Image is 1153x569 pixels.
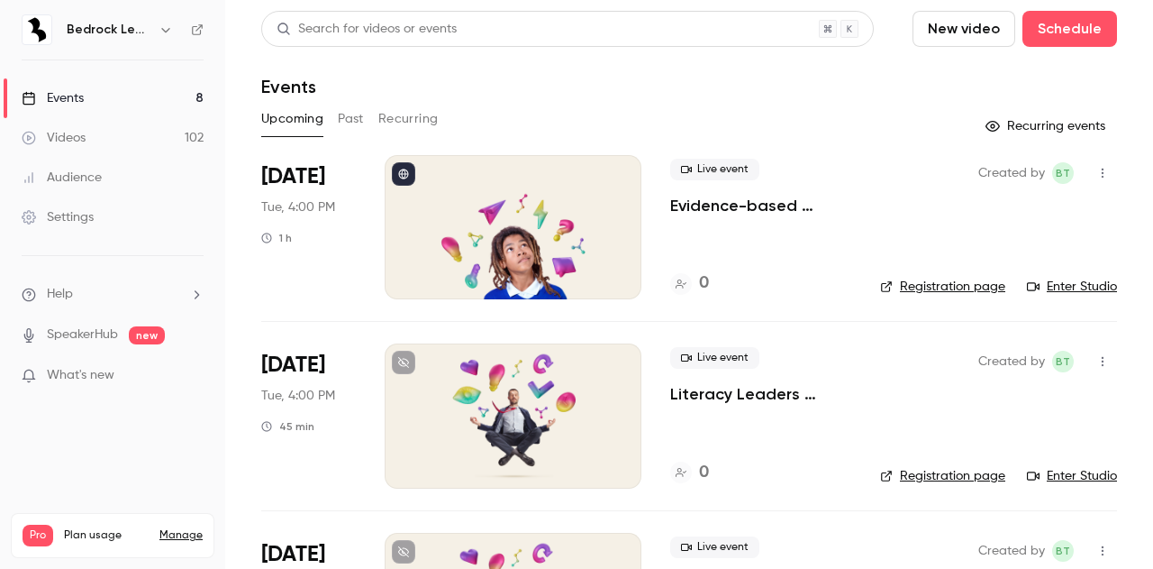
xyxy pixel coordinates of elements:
[261,351,325,380] span: [DATE]
[129,326,165,344] span: new
[182,368,204,384] iframe: Noticeable Trigger
[338,105,364,133] button: Past
[1052,540,1074,562] span: Ben Triggs
[261,76,316,97] h1: Events
[64,528,149,543] span: Plan usage
[912,11,1015,47] button: New video
[261,231,292,245] div: 1 h
[277,20,457,39] div: Search for videos or events
[23,15,51,44] img: Bedrock Learning
[22,285,204,304] li: help-dropdown-opener
[880,467,1005,485] a: Registration page
[699,271,709,296] h4: 0
[670,537,759,558] span: Live event
[261,387,335,405] span: Tue, 4:00 PM
[47,285,73,304] span: Help
[978,162,1045,184] span: Created by
[1056,162,1070,184] span: BT
[699,461,709,485] h4: 0
[1056,351,1070,372] span: BT
[23,525,53,546] span: Pro
[670,271,709,296] a: 0
[978,540,1045,562] span: Created by
[22,208,94,226] div: Settings
[1027,278,1117,296] a: Enter Studio
[261,155,356,299] div: Oct 7 Tue, 4:00 PM (Europe/London)
[880,278,1005,296] a: Registration page
[47,326,118,344] a: SpeakerHub
[1027,467,1117,485] a: Enter Studio
[22,169,102,187] div: Audience
[670,461,709,485] a: 0
[1056,540,1070,562] span: BT
[261,540,325,569] span: [DATE]
[47,366,114,385] span: What's new
[1052,351,1074,372] span: Ben Triggs
[670,159,759,180] span: Live event
[67,21,151,39] h6: Bedrock Learning
[670,347,759,369] span: Live event
[22,129,86,147] div: Videos
[261,419,314,434] div: 45 min
[261,105,323,133] button: Upcoming
[977,112,1117,141] button: Recurring events
[378,105,439,133] button: Recurring
[670,195,851,216] a: Evidence-based approaches to reading, writing and language in 2025/26
[261,162,325,191] span: [DATE]
[670,383,851,405] a: Literacy Leaders Programme: Reading
[1022,11,1117,47] button: Schedule
[261,198,335,216] span: Tue, 4:00 PM
[978,351,1045,372] span: Created by
[261,344,356,488] div: Nov 4 Tue, 4:00 PM (Europe/London)
[22,89,84,107] div: Events
[1052,162,1074,184] span: Ben Triggs
[159,528,203,543] a: Manage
